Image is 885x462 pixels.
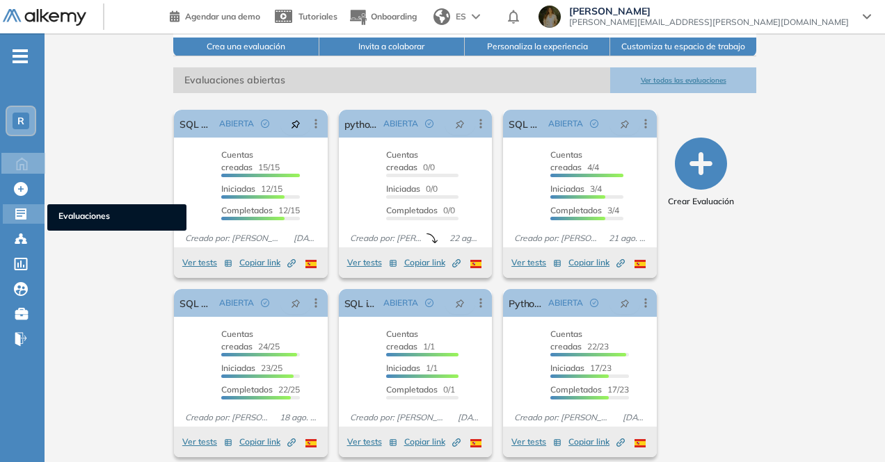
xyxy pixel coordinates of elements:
[280,292,311,314] button: pushpin
[383,117,418,130] span: ABIERTA
[280,113,311,135] button: pushpin
[239,434,296,450] button: Copiar link
[568,254,625,271] button: Copiar link
[239,256,296,269] span: Copiar link
[173,67,610,93] span: Evaluaciones abiertas
[452,411,486,424] span: [DATE]
[425,119,433,128] span: check-circle
[3,9,86,26] img: Logo
[550,384,602,395] span: Completados
[425,299,433,307] span: check-circle
[509,232,603,245] span: Creado por: [PERSON_NAME]
[344,110,378,138] a: python support
[668,195,734,208] span: Crear Evaluación
[550,205,619,215] span: 3/4
[298,11,337,22] span: Tutoriales
[550,183,602,194] span: 3/4
[548,117,583,130] span: ABIERTA
[221,183,255,194] span: Iniciadas
[13,55,28,58] i: -
[239,254,296,271] button: Copiar link
[291,118,301,129] span: pushpin
[620,118,630,129] span: pushpin
[219,117,254,130] span: ABIERTA
[668,138,734,208] button: Crear Evaluación
[239,436,296,448] span: Copiar link
[221,205,273,215] span: Completados
[509,411,616,424] span: Creado por: [PERSON_NAME]
[456,10,466,23] span: ES
[386,329,418,352] span: Cuentas creadas
[620,297,630,308] span: pushpin
[455,297,465,308] span: pushpin
[610,67,756,93] button: Ver todas las evaluaciones
[569,17,849,28] span: [PERSON_NAME][EMAIL_ADDRESS][PERSON_NAME][DOMAIN_NAME]
[511,434,561,450] button: Ver tests
[182,434,232,450] button: Ver tests
[404,434,461,450] button: Copiar link
[404,256,461,269] span: Copiar link
[590,119,598,128] span: check-circle
[404,436,461,448] span: Copiar link
[17,115,24,126] span: R
[465,38,610,56] button: Personaliza la experiencia
[815,395,885,462] iframe: Chat Widget
[569,6,849,17] span: [PERSON_NAME]
[58,210,175,225] span: Evaluaciones
[386,183,420,194] span: Iniciadas
[445,292,475,314] button: pushpin
[182,254,232,271] button: Ver tests
[180,289,214,317] a: SQL Growth E&A
[550,205,602,215] span: Completados
[470,260,481,268] img: ESP
[221,329,253,352] span: Cuentas creadas
[386,205,438,215] span: Completados
[617,411,651,424] span: [DATE]
[386,149,435,172] span: 0/0
[185,11,260,22] span: Agendar una demo
[386,205,455,215] span: 0/0
[433,8,450,25] img: world
[509,289,543,317] a: Python - Growth
[386,384,438,395] span: Completados
[221,149,253,172] span: Cuentas creadas
[261,299,269,307] span: check-circle
[550,149,599,172] span: 4/4
[550,183,584,194] span: Iniciadas
[548,297,583,309] span: ABIERTA
[371,11,417,22] span: Onboarding
[550,363,584,373] span: Iniciadas
[221,384,273,395] span: Completados
[221,149,280,172] span: 15/15
[590,299,598,307] span: check-circle
[386,183,438,194] span: 0/0
[635,439,646,447] img: ESP
[568,434,625,450] button: Copiar link
[404,254,461,271] button: Copiar link
[305,260,317,268] img: ESP
[815,395,885,462] div: Widget de chat
[344,411,452,424] span: Creado por: [PERSON_NAME]
[180,411,274,424] span: Creado por: [PERSON_NAME]
[221,205,300,215] span: 12/15
[347,254,397,271] button: Ver tests
[386,149,418,172] span: Cuentas creadas
[445,113,475,135] button: pushpin
[455,118,465,129] span: pushpin
[180,110,214,138] a: SQL Operations Analyst
[170,7,260,24] a: Agendar una demo
[221,183,282,194] span: 12/15
[550,149,582,172] span: Cuentas creadas
[291,297,301,308] span: pushpin
[511,254,561,271] button: Ver tests
[610,38,756,56] button: Customiza tu espacio de trabajo
[550,363,612,373] span: 17/23
[274,411,322,424] span: 18 ago. 2025
[472,14,480,19] img: arrow
[180,232,287,245] span: Creado por: [PERSON_NAME]
[386,363,438,373] span: 1/1
[386,384,455,395] span: 0/1
[568,256,625,269] span: Copiar link
[609,113,640,135] button: pushpin
[221,329,280,352] span: 24/25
